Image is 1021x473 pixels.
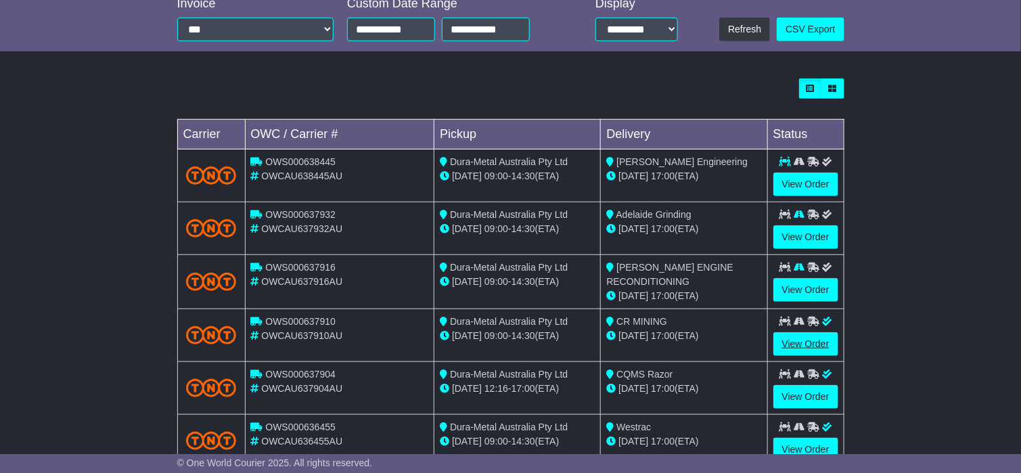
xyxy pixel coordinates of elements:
span: [PERSON_NAME] Engineering [616,156,748,167]
img: TNT_Domestic.png [186,166,237,185]
span: 17:00 [651,223,675,234]
span: OWCAU636455AU [261,436,342,447]
span: Dura-Metal Australia Pty Ltd [450,422,568,432]
span: 14:30 [512,436,535,447]
span: 14:30 [512,171,535,181]
span: [DATE] [452,223,482,234]
span: 17:00 [651,290,675,301]
span: OWS000637904 [265,369,336,380]
span: [DATE] [452,436,482,447]
div: (ETA) [606,169,761,183]
img: TNT_Domestic.png [186,273,237,291]
div: (ETA) [606,382,761,396]
span: OWS000636455 [265,422,336,432]
div: - (ETA) [440,275,595,289]
span: [DATE] [618,171,648,181]
span: 17:00 [512,383,535,394]
img: TNT_Domestic.png [186,326,237,344]
span: 14:30 [512,276,535,287]
span: [DATE] [618,330,648,341]
td: Carrier [177,120,245,150]
span: Westrac [616,422,651,432]
img: TNT_Domestic.png [186,219,237,238]
span: CR MINING [616,316,667,327]
span: CQMS Razor [616,369,673,380]
span: [DATE] [452,276,482,287]
div: - (ETA) [440,434,595,449]
td: Status [767,120,844,150]
span: [DATE] [452,383,482,394]
span: 09:00 [484,436,508,447]
span: OWCAU637904AU [261,383,342,394]
td: Pickup [434,120,601,150]
span: [DATE] [452,330,482,341]
span: 09:00 [484,223,508,234]
img: TNT_Domestic.png [186,432,237,450]
a: View Order [773,385,838,409]
div: - (ETA) [440,329,595,343]
span: © One World Courier 2025. All rights reserved. [177,457,373,468]
span: OWS000638445 [265,156,336,167]
div: (ETA) [606,222,761,236]
span: Dura-Metal Australia Pty Ltd [450,262,568,273]
div: (ETA) [606,434,761,449]
span: OWS000637916 [265,262,336,273]
span: 09:00 [484,171,508,181]
span: 14:30 [512,330,535,341]
span: 17:00 [651,383,675,394]
span: 17:00 [651,171,675,181]
span: Dura-Metal Australia Pty Ltd [450,369,568,380]
button: Refresh [719,18,770,41]
div: - (ETA) [440,222,595,236]
span: 12:16 [484,383,508,394]
img: TNT_Domestic.png [186,379,237,397]
span: [DATE] [618,223,648,234]
span: OWCAU637932AU [261,223,342,234]
div: - (ETA) [440,169,595,183]
td: OWC / Carrier # [245,120,434,150]
span: Dura-Metal Australia Pty Ltd [450,316,568,327]
span: OWCAU638445AU [261,171,342,181]
span: OWS000637910 [265,316,336,327]
span: OWS000637932 [265,209,336,220]
a: View Order [773,225,838,249]
span: [DATE] [618,436,648,447]
span: Dura-Metal Australia Pty Ltd [450,209,568,220]
span: 14:30 [512,223,535,234]
td: Delivery [601,120,767,150]
div: (ETA) [606,289,761,303]
span: OWCAU637910AU [261,330,342,341]
span: 09:00 [484,276,508,287]
span: [DATE] [452,171,482,181]
div: - (ETA) [440,382,595,396]
a: View Order [773,438,838,461]
span: Dura-Metal Australia Pty Ltd [450,156,568,167]
span: [DATE] [618,290,648,301]
div: (ETA) [606,329,761,343]
a: View Order [773,173,838,196]
span: [DATE] [618,383,648,394]
span: Adelaide Grinding [616,209,691,220]
a: View Order [773,332,838,356]
span: 17:00 [651,436,675,447]
span: [PERSON_NAME] ENGINE RECONDITIONING [606,262,733,287]
a: CSV Export [777,18,844,41]
a: View Order [773,278,838,302]
span: OWCAU637916AU [261,276,342,287]
span: 09:00 [484,330,508,341]
span: 17:00 [651,330,675,341]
